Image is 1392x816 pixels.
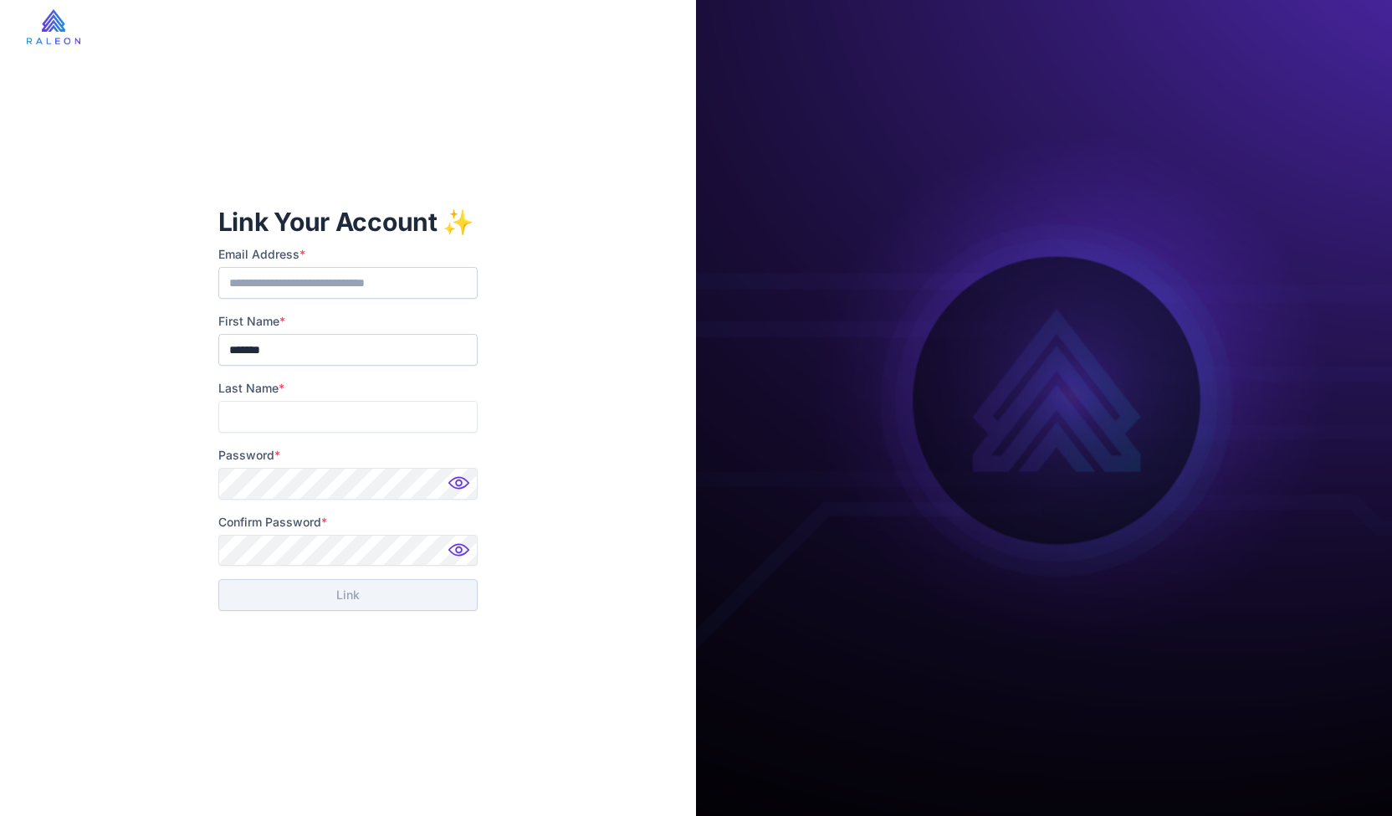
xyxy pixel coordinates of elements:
[218,205,478,239] h1: Link Your Account ✨
[444,471,478,505] img: Password hidden
[218,312,478,331] label: First Name
[218,446,478,464] label: Password
[218,245,478,264] label: Email Address
[218,379,478,398] label: Last Name
[218,513,478,531] label: Confirm Password
[444,538,478,572] img: Password hidden
[218,579,478,611] button: Link
[27,9,80,44] img: raleon-logo-whitebg.9aac0268.jpg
